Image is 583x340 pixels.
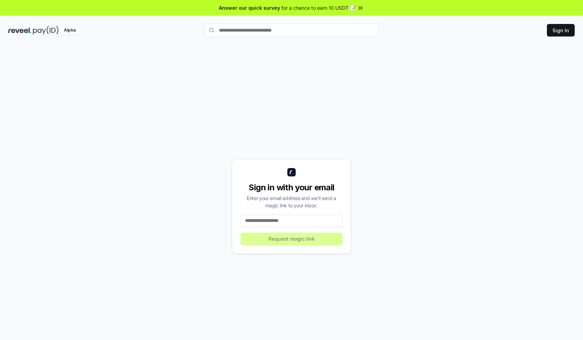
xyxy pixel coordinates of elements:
[219,4,280,11] span: Answer our quick survey
[281,4,356,11] span: for a chance to earn 10 USDT 📝
[240,194,343,209] div: Enter your email address and we’ll send a magic link to your inbox.
[33,26,59,35] img: pay_id
[287,168,296,176] img: logo_small
[8,26,32,35] img: reveel_dark
[60,26,79,35] div: Alpha
[547,24,575,36] button: Sign In
[240,182,343,193] div: Sign in with your email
